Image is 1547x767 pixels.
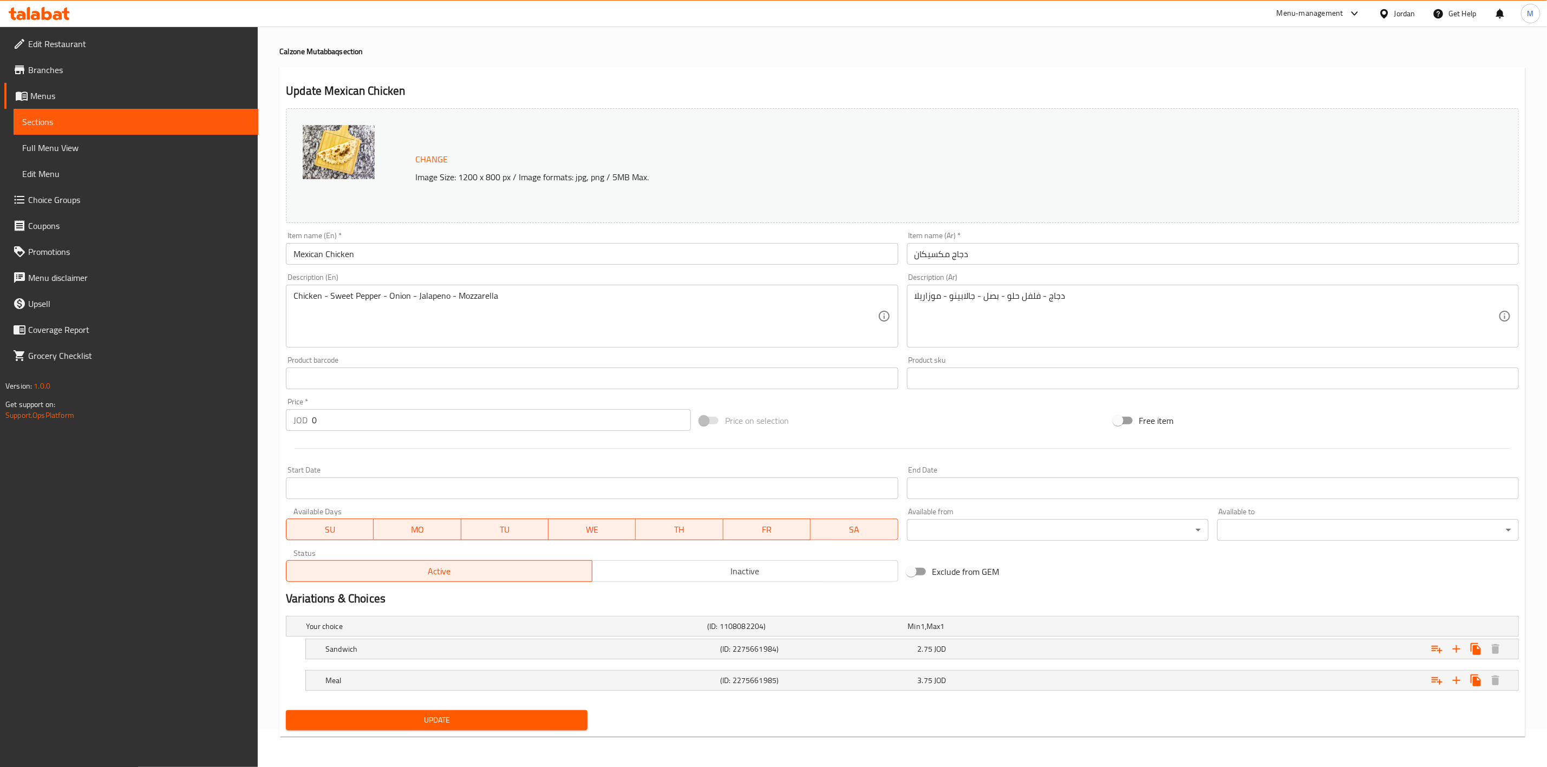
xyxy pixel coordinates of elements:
span: Sections [22,115,250,128]
span: Exclude from GEM [932,565,1000,578]
input: Please enter product barcode [286,368,898,389]
h5: Sandwich [325,644,716,654]
textarea: Chicken - Sweet Pepper - Onion - Jalapeno - Mozzarella [293,291,877,342]
span: Price on selection [725,414,789,427]
span: MO [378,522,456,537]
span: Choice Groups [28,193,250,206]
button: Add new choice [1447,639,1466,659]
span: 2.75 [918,642,933,656]
button: SU [286,519,374,540]
button: Add choice group [1427,671,1447,690]
div: Expand [306,671,1518,690]
span: Update [295,713,579,727]
div: Menu-management [1277,7,1343,20]
span: 1.0.0 [34,379,50,393]
a: Menu disclaimer [4,265,258,291]
span: M [1528,8,1534,19]
div: Jordan [1394,8,1415,19]
button: TH [636,519,723,540]
button: SA [811,519,898,540]
h5: (ID: 2275661985) [720,675,913,686]
span: JOD [934,642,946,656]
div: , [908,621,1104,632]
a: Choice Groups [4,187,258,213]
button: Inactive [592,560,898,582]
input: Enter name Ar [907,243,1519,265]
a: Support.OpsPlatform [5,408,74,422]
button: Update [286,710,588,730]
button: FR [723,519,811,540]
span: Get support on: [5,397,55,411]
a: Edit Menu [14,161,258,187]
h2: Update Mexican Chicken [286,83,1519,99]
span: TH [640,522,719,537]
span: Edit Menu [22,167,250,180]
h5: Meal [325,675,716,686]
h5: Your choice [306,621,703,632]
span: 1 [941,619,945,633]
span: Menu disclaimer [28,271,250,284]
button: TU [461,519,549,540]
span: Grocery Checklist [28,349,250,362]
button: Delete Sandwich [1486,639,1505,659]
span: Min [908,619,921,633]
button: Delete Meal [1486,671,1505,690]
input: Please enter product sku [907,368,1519,389]
p: Image Size: 1200 x 800 px / Image formats: jpg, png / 5MB Max. [411,171,1310,183]
span: JOD [934,673,946,687]
span: Active [291,563,588,579]
span: Menus [30,89,250,102]
div: ​ [907,519,1209,541]
span: Promotions [28,245,250,258]
span: Free item [1139,414,1174,427]
span: Upsell [28,297,250,310]
span: Version: [5,379,32,393]
span: Coupons [28,219,250,232]
a: Branches [4,57,258,83]
span: Inactive [597,563,894,579]
span: 1 [921,619,925,633]
span: Full Menu View [22,141,250,154]
button: MO [374,519,461,540]
a: Grocery Checklist [4,343,258,369]
span: TU [466,522,544,537]
span: Coverage Report [28,323,250,336]
span: Change [415,152,448,167]
button: Add choice group [1427,639,1447,659]
input: Enter name En [286,243,898,265]
a: Edit Restaurant [4,31,258,57]
span: 3.75 [918,673,933,687]
h4: Calzone Mutabbaq section [279,46,1525,57]
span: Branches [28,63,250,76]
a: Coverage Report [4,317,258,343]
textarea: دجاج - فلفل حلو - بصل - جالابينو - موزاريلا [915,291,1498,342]
a: Upsell [4,291,258,317]
button: Clone new choice [1466,671,1486,690]
button: Change [411,148,452,171]
a: Promotions [4,239,258,265]
button: Add new choice [1447,671,1466,690]
a: Full Menu View [14,135,258,161]
span: Max [926,619,940,633]
button: Active [286,560,592,582]
div: Expand [306,639,1518,659]
a: Menus [4,83,258,109]
img: mmw_638925897192348964 [303,125,375,179]
h5: (ID: 1108082204) [707,621,903,632]
span: FR [728,522,806,537]
button: WE [549,519,636,540]
h2: Variations & Choices [286,591,1519,607]
div: ​ [1217,519,1519,541]
p: JOD [293,414,308,427]
a: Coupons [4,213,258,239]
span: WE [553,522,631,537]
span: SU [291,522,369,537]
span: SA [815,522,893,537]
span: Edit Restaurant [28,37,250,50]
input: Please enter price [312,409,691,431]
h5: (ID: 2275661984) [720,644,913,654]
a: Sections [14,109,258,135]
button: Clone new choice [1466,639,1486,659]
div: Expand [286,617,1518,636]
